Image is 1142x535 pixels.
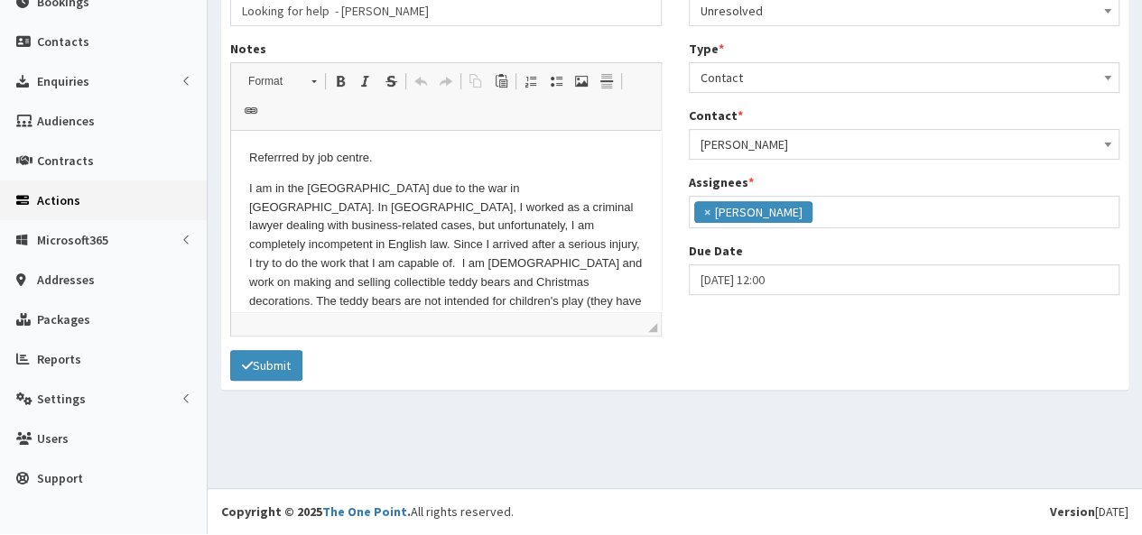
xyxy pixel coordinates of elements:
a: Copy (Ctrl+C) [463,69,488,93]
a: Italic (Ctrl+I) [353,69,378,93]
a: Undo (Ctrl+Z) [408,69,433,93]
a: Redo (Ctrl+Y) [433,69,459,93]
span: Drag to resize [648,323,657,332]
span: Reports [37,351,81,367]
span: Format [239,69,302,93]
p: I am in the [GEOGRAPHIC_DATA] due to the war in [GEOGRAPHIC_DATA]. In [GEOGRAPHIC_DATA], I worked... [18,49,412,255]
span: Microsoft365 [37,232,108,248]
span: × [704,203,710,221]
span: Actions [37,192,80,208]
label: Notes [230,40,266,58]
a: Insert Horizontal Line [594,69,619,93]
a: Format [238,69,326,94]
div: [DATE] [1050,503,1128,521]
a: The One Point [322,503,407,520]
button: Submit [230,350,302,381]
span: Svitlana Artamonova [701,132,1109,157]
span: Contact [689,62,1120,93]
a: Strike Through [378,69,404,93]
a: Link (Ctrl+L) [238,99,264,123]
strong: Copyright © 2025 . [221,503,411,520]
span: Support [37,470,83,486]
b: Version [1050,503,1095,520]
span: Contracts [37,152,94,169]
span: Settings [37,391,86,407]
a: Insert/Remove Numbered List [518,69,543,93]
label: Contact [689,106,743,125]
a: Paste (Ctrl+V) [488,69,514,93]
span: Packages [37,311,90,327]
a: Bold (Ctrl+B) [328,69,353,93]
label: Type [689,40,724,58]
a: Image [569,69,594,93]
iframe: Rich Text Editor, notes [231,131,661,311]
a: Insert/Remove Bulleted List [543,69,569,93]
span: Svitlana Artamonova [689,129,1120,160]
label: Assignees [689,173,754,191]
span: Contacts [37,33,89,50]
span: Enquiries [37,73,89,89]
span: Addresses [37,272,95,288]
label: Due Date [689,242,743,260]
footer: All rights reserved. [208,488,1142,534]
span: Contact [701,65,1109,90]
li: Paul Slade [694,201,812,223]
span: Users [37,430,69,447]
span: Audiences [37,113,95,129]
